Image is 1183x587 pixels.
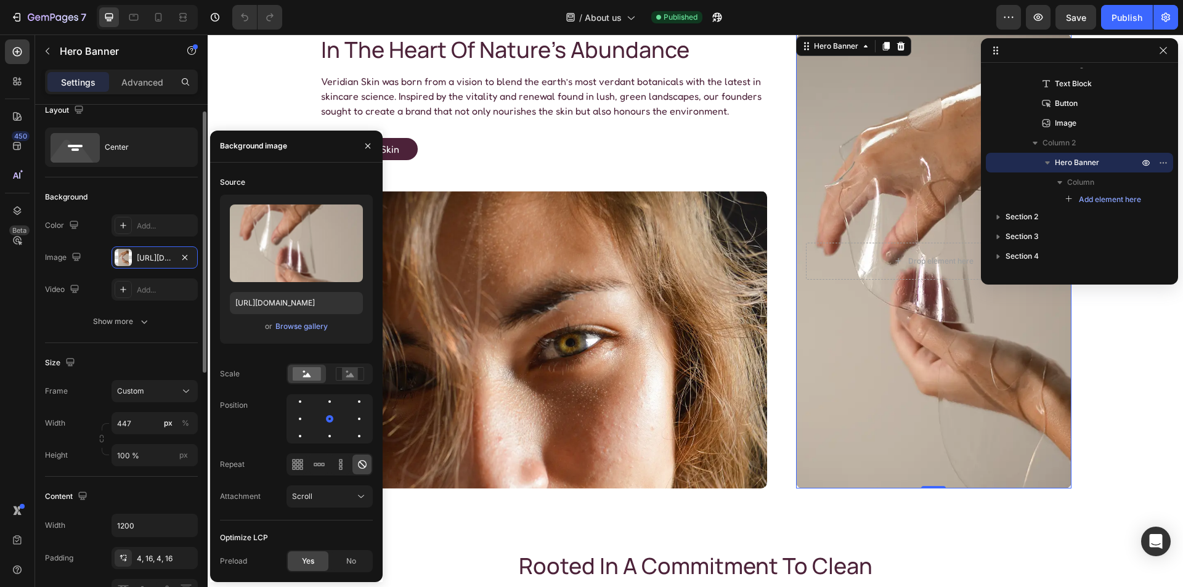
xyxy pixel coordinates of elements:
[45,217,81,234] div: Color
[1141,527,1171,556] div: Open Intercom Messenger
[1066,12,1086,23] span: Save
[45,249,84,266] div: Image
[230,292,363,314] input: https://example.com/image.jpg
[164,418,173,429] div: px
[112,444,198,466] input: px
[137,285,195,296] div: Add...
[302,556,314,567] span: Yes
[275,321,328,332] div: Browse gallery
[45,102,86,119] div: Layout
[121,76,163,89] p: Advanced
[220,491,261,502] div: Attachment
[137,221,195,232] div: Add...
[701,222,766,232] div: Drop element here
[1060,192,1147,207] button: Add element here
[1055,156,1099,169] span: Hero Banner
[275,320,328,333] button: Browse gallery
[112,380,198,402] button: Custom
[1006,250,1039,262] span: Section 4
[1055,97,1078,110] span: Button
[45,386,68,397] label: Frame
[220,532,268,543] div: Optimize LCP
[1006,270,1038,282] span: Section 5
[604,6,653,17] div: Hero Banner
[278,516,698,548] h2: rooted in a commitment to clean
[5,5,92,30] button: 7
[585,11,622,24] span: About us
[220,140,287,152] div: Background image
[112,412,198,434] input: px%
[12,131,30,141] div: 450
[579,11,582,24] span: /
[112,156,559,454] img: gempages_579986419619987989-a55f7cdc-3d38-4c96-907d-b1b8e5ca49f9.webp
[208,34,1183,587] iframe: Design area
[45,520,65,531] div: Width
[81,10,86,25] p: 7
[220,177,245,188] div: Source
[113,39,558,84] p: Veridian Skin was born from a vision to blend the earth’s most verdant botanicals with the latest...
[265,319,272,334] span: or
[45,450,68,461] label: Height
[45,192,87,203] div: Background
[45,310,198,333] button: Show more
[61,76,96,89] p: Settings
[1006,211,1038,223] span: Section 2
[60,44,165,59] p: Hero Banner
[287,485,373,508] button: Scroll
[230,204,363,282] img: preview-image
[137,253,173,264] div: [URL][DOMAIN_NAME]
[105,133,180,161] div: Center
[232,5,282,30] div: Undo/Redo
[1079,194,1141,205] span: Add element here
[112,514,197,536] input: Auto
[131,107,192,122] p: treat my skin
[1006,230,1039,243] span: Section 3
[1055,78,1092,90] span: Text Block
[664,12,697,23] span: Published
[1067,176,1094,188] span: Column
[45,553,73,564] div: Padding
[292,492,312,501] span: Scroll
[9,225,30,235] div: Beta
[179,450,188,459] span: px
[220,368,240,379] div: Scale
[182,418,189,429] div: %
[45,355,78,371] div: Size
[137,553,195,564] div: 4, 16, 4, 16
[1112,11,1142,24] div: Publish
[117,386,144,397] span: Custom
[45,418,65,429] label: Width
[45,281,82,298] div: Video
[220,459,245,470] div: Repeat
[1055,5,1096,30] button: Save
[220,556,247,567] div: Preload
[93,315,150,328] div: Show more
[178,416,193,431] button: px
[1055,117,1076,129] span: Image
[1101,5,1153,30] button: Publish
[346,556,356,567] span: No
[1043,137,1076,149] span: Column 2
[161,416,176,431] button: %
[112,103,210,126] a: treat my skin
[45,488,90,505] div: Content
[220,400,248,411] div: Position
